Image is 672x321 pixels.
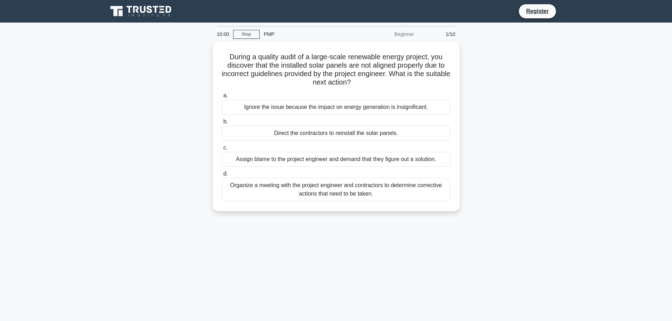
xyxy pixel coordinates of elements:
[223,171,228,177] span: d.
[213,27,233,41] div: 10:00
[357,27,418,41] div: Beginner
[418,27,460,41] div: 1/10
[222,178,450,201] div: Organize a meeting with the project engineer and contractors to determine corrective actions that...
[222,152,450,167] div: Assign blame to the project engineer and demand that they figure out a solution.
[522,7,553,16] a: Register
[233,30,260,39] a: Stop
[260,27,357,41] div: PMP
[222,100,450,115] div: Ignore the issue because the impact on energy generation is insignificant.
[221,53,451,87] h5: During a quality audit of a large-scale renewable energy project, you discover that the installed...
[223,92,228,98] span: a.
[222,126,450,141] div: Direct the contractors to reinstall the solar panels.
[223,144,228,150] span: c.
[223,118,228,124] span: b.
